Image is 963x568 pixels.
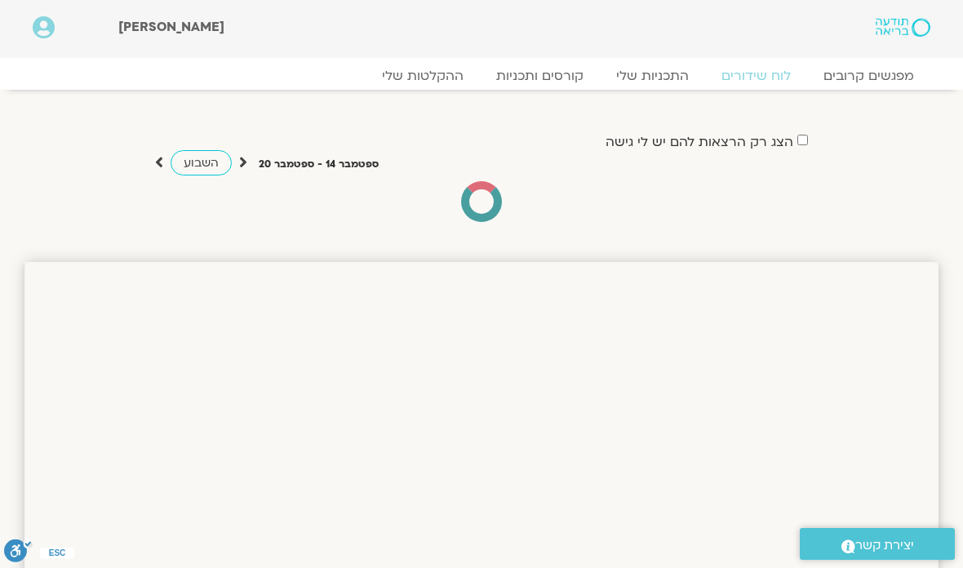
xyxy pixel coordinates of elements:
[33,68,930,84] nav: Menu
[800,528,955,560] a: יצירת קשר
[184,155,219,171] span: השבוע
[606,135,793,149] label: הצג רק הרצאות להם יש לי גישה
[118,18,224,36] span: [PERSON_NAME]
[171,150,232,175] a: השבוע
[855,535,914,557] span: יצירת קשר
[480,68,600,84] a: קורסים ותכניות
[807,68,930,84] a: מפגשים קרובים
[259,156,379,173] p: ספטמבר 14 - ספטמבר 20
[600,68,705,84] a: התכניות שלי
[366,68,480,84] a: ההקלטות שלי
[705,68,807,84] a: לוח שידורים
